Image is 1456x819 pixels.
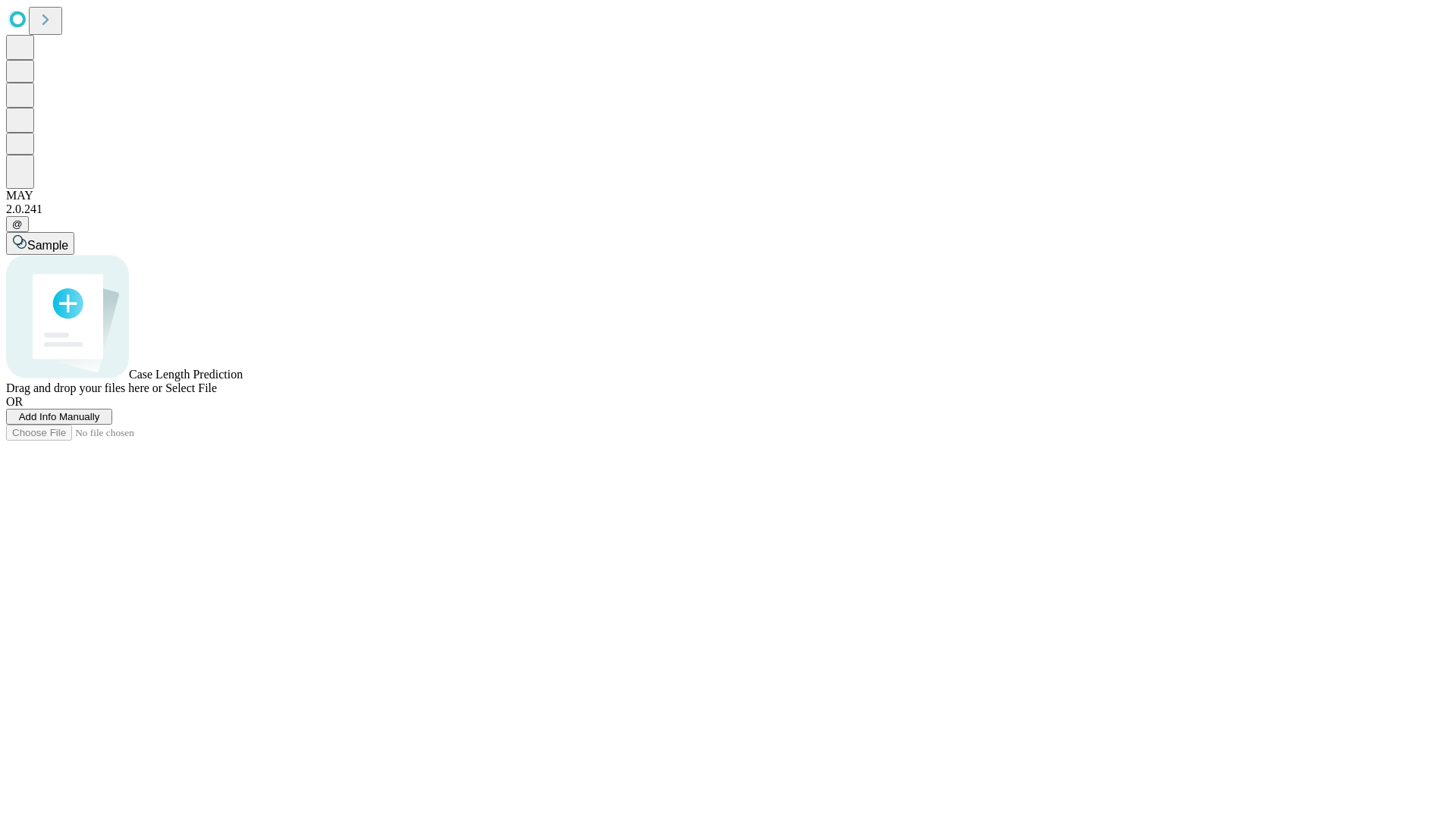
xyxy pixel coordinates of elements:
button: Add Info Manually [6,409,112,425]
span: OR [6,395,23,408]
div: MAY [6,189,1450,202]
span: Drag and drop your files here or [6,381,162,394]
span: Add Info Manually [19,411,100,422]
span: Sample [27,239,68,252]
span: Case Length Prediction [129,368,243,381]
button: @ [6,216,29,232]
span: @ [12,218,23,230]
button: Sample [6,232,74,255]
span: Select File [165,381,217,394]
div: 2.0.241 [6,202,1450,216]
